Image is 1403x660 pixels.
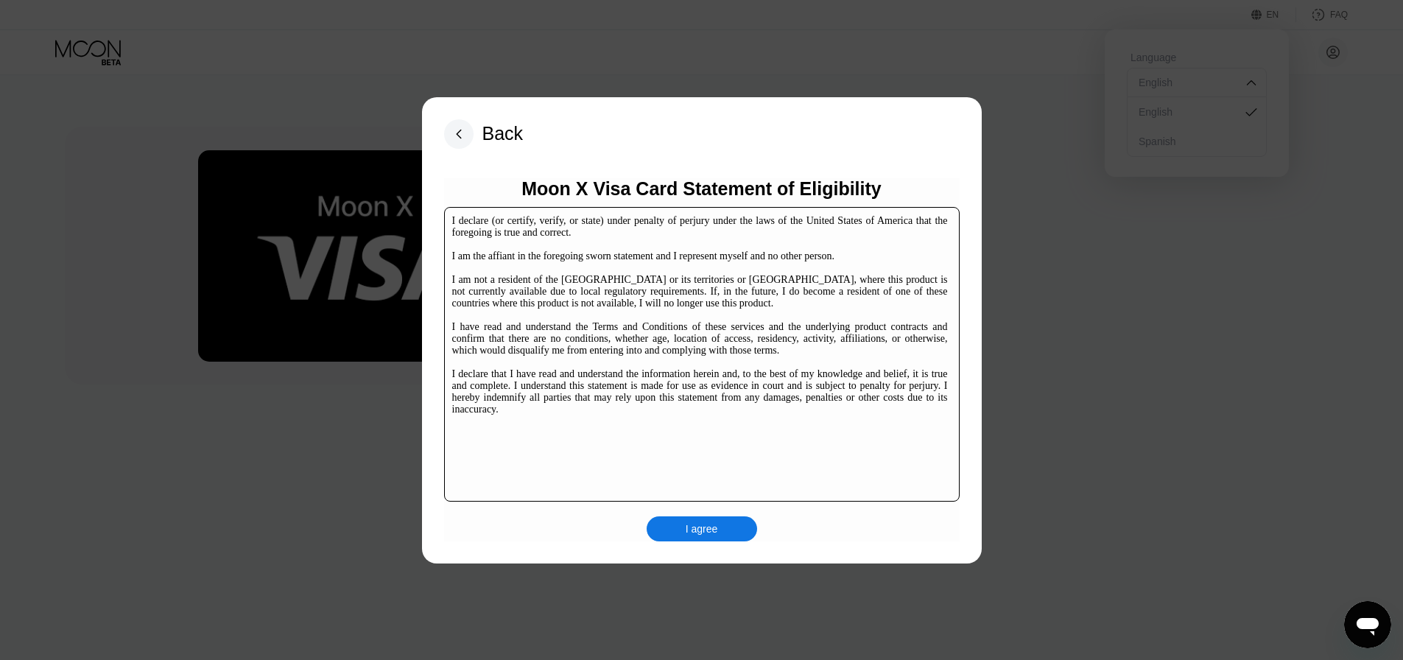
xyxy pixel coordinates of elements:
[1344,601,1391,648] iframe: زر إطلاق نافذة المراسلة
[647,516,757,541] div: I agree
[521,178,882,200] div: Moon X Visa Card Statement of Eligibility
[482,123,524,144] div: Back
[444,119,524,149] div: Back
[686,522,718,536] div: I agree
[452,215,948,415] div: I declare (or certify, verify, or state) under penalty of perjury under the laws of the United St...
